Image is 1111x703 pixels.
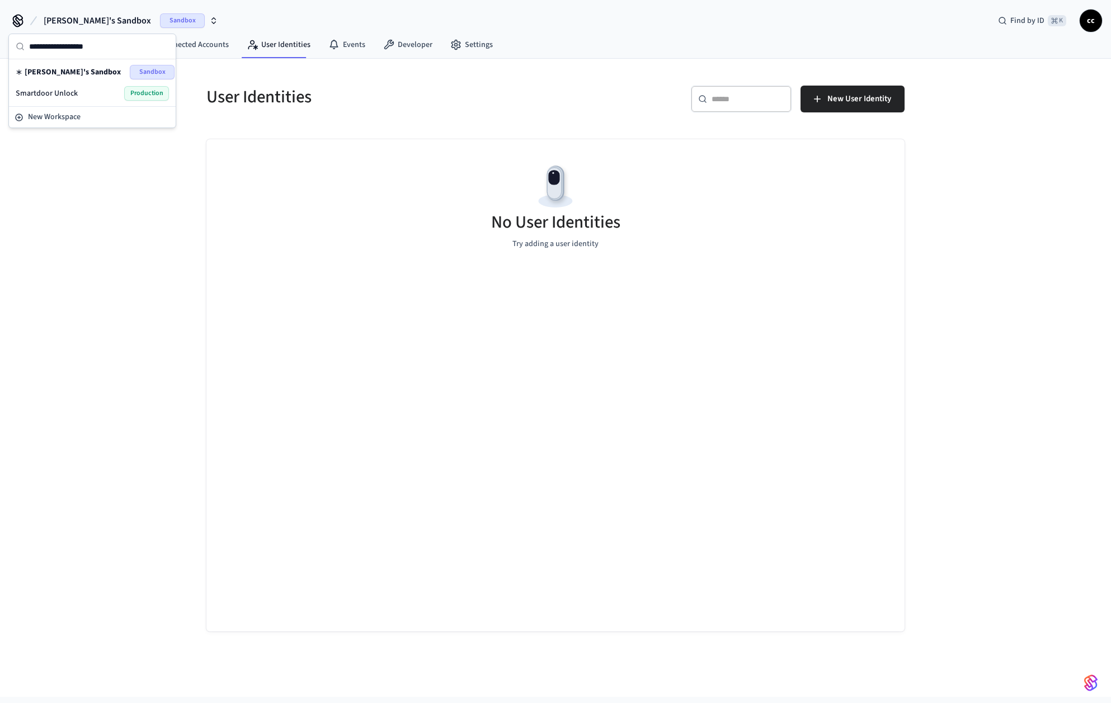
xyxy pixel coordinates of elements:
span: [PERSON_NAME]'s Sandbox [44,14,151,27]
img: SeamLogoGradient.69752ec5.svg [1084,674,1098,692]
h5: No User Identities [491,211,620,234]
span: Find by ID [1010,15,1044,26]
h5: User Identities [206,86,549,108]
div: Suggestions [9,59,176,106]
a: Developer [374,35,441,55]
p: Try adding a user identity [512,238,599,250]
button: cc [1080,10,1102,32]
div: Find by ID⌘ K [989,11,1075,31]
span: Sandbox [130,65,175,79]
span: New Workspace [28,111,81,123]
span: Sandbox [160,13,205,28]
img: Devices Empty State [530,162,581,212]
button: New User Identity [801,86,905,112]
a: Settings [441,35,502,55]
span: ⌘ K [1048,15,1066,26]
a: User Identities [238,35,319,55]
span: Production [124,86,169,101]
span: New User Identity [827,92,891,106]
button: New Workspace [10,108,175,126]
span: cc [1081,11,1101,31]
a: Connected Accounts [136,35,238,55]
span: Smartdoor Unlock [16,88,78,99]
a: Events [319,35,374,55]
span: [PERSON_NAME]'s Sandbox [25,67,121,78]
